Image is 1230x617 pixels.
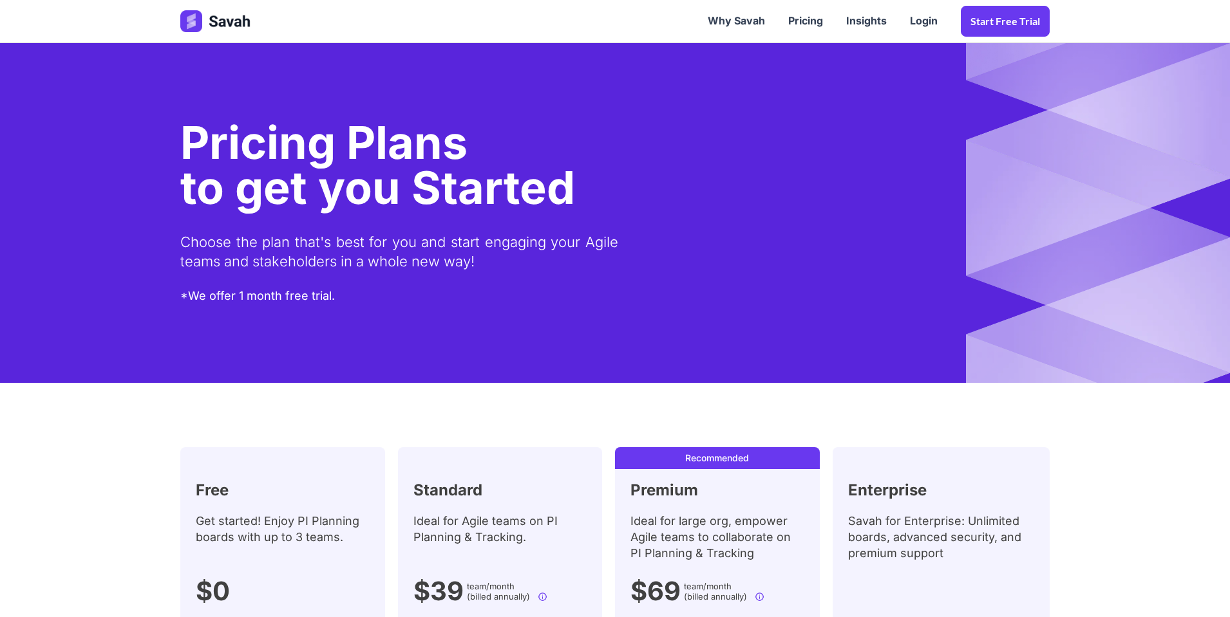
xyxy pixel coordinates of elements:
[180,287,335,306] div: *We offer 1 month free trial.
[619,451,816,465] div: Recommended
[196,478,229,502] h2: Free
[777,1,835,41] a: Pricing
[196,571,230,612] h1: $0
[180,217,618,288] div: Choose the plan that's best for you and start engaging your Agile teams and stakeholders in a who...
[898,1,949,41] a: Login
[696,1,777,41] a: Why Savah
[630,571,681,612] h1: $69
[180,160,575,215] span: to get you Started
[630,478,698,502] h2: Premium
[196,513,370,571] div: Get started! Enjoy PI Planning boards with up to 3 teams.
[684,580,732,593] span: team/month
[755,592,764,602] img: info
[413,478,482,502] h2: Standard
[961,6,1050,37] a: Start Free trial
[413,513,587,571] div: Ideal for Agile teams on PI Planning & Tracking.
[467,590,530,603] label: (billed annually)
[630,513,804,571] div: Ideal for large org, empower Agile teams to collaborate on PI Planning & Tracking
[684,590,747,603] label: (billed annually)
[467,580,515,593] span: team/month
[413,571,464,612] h1: $39
[835,1,898,41] a: Insights
[848,478,927,502] h2: Enterprise
[848,513,1035,571] div: Savah for Enterprise: Unlimited boards, advanced security, and premium support
[538,592,547,602] img: info
[180,114,575,172] div: Pricing Plans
